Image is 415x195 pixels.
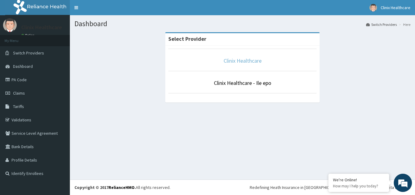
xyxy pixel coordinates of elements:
img: User Image [3,18,17,32]
div: Redefining Heath Insurance in [GEOGRAPHIC_DATA] using Telemedicine and Data Science! [250,184,410,190]
div: We're Online! [333,177,385,183]
p: How may I help you today? [333,183,385,189]
a: Online [21,33,36,37]
a: RelianceHMO [108,185,135,190]
h1: Dashboard [74,20,410,28]
span: Tariffs [13,104,24,109]
strong: Copyright © 2017 . [74,185,136,190]
img: User Image [369,4,377,12]
span: Dashboard [13,64,33,69]
strong: Select Provider [168,35,206,42]
a: Clinix Healthcare [224,57,262,64]
span: Claims [13,90,25,96]
span: Switch Providers [13,50,44,56]
span: Clinix Healthcare [381,5,410,10]
a: Clinix Healthcare - Ile epo [214,79,271,86]
p: Clinix Healthcare [21,25,62,30]
li: Here [397,22,410,27]
a: Switch Providers [366,22,397,27]
footer: All rights reserved. [70,179,415,195]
